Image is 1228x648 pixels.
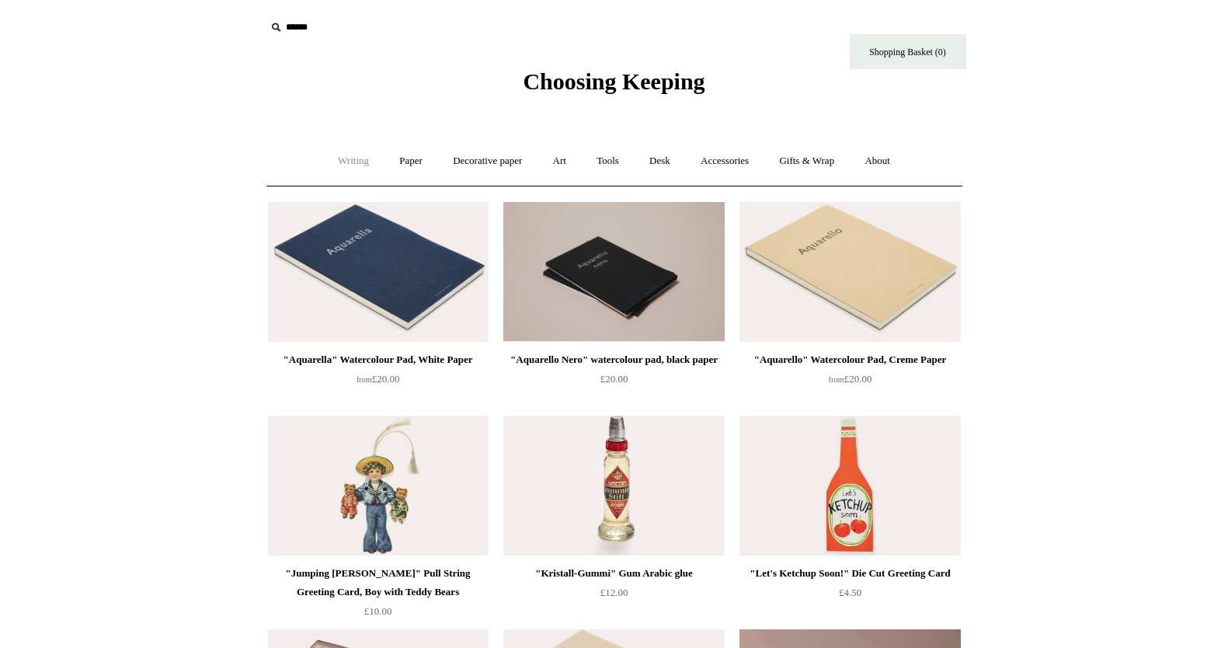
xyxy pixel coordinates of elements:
span: from [357,375,372,384]
a: Decorative paper [439,141,536,182]
a: Tools [583,141,633,182]
div: "Aquarello" Watercolour Pad, Creme Paper [743,350,956,369]
a: Shopping Basket (0) [850,34,966,69]
a: Gifts & Wrap [765,141,848,182]
a: Desk [635,141,684,182]
a: "Kristall-Gummi" Gum Arabic glue "Kristall-Gummi" Gum Arabic glue [503,416,724,556]
span: £12.00 [600,587,628,598]
a: About [851,141,904,182]
span: £20.00 [600,373,628,385]
div: "Jumping [PERSON_NAME]" Pull String Greeting Card, Boy with Teddy Bears [272,564,485,601]
div: "Kristall-Gummi" Gum Arabic glue [507,564,720,583]
a: Writing [324,141,383,182]
a: "Kristall-Gummi" Gum Arabic glue £12.00 [503,564,724,628]
div: "Aquarella" Watercolour Pad, White Paper [272,350,485,369]
a: "Aquarello" Watercolour Pad, Creme Paper "Aquarello" Watercolour Pad, Creme Paper [739,202,960,342]
a: Choosing Keeping [523,81,704,92]
span: £20.00 [829,373,872,385]
a: "Aquarello Nero" watercolour pad, black paper "Aquarello Nero" watercolour pad, black paper [503,202,724,342]
a: Paper [385,141,437,182]
a: Art [539,141,580,182]
img: "Let's Ketchup Soon!" Die Cut Greeting Card [739,416,960,556]
span: £20.00 [357,373,400,385]
img: "Jumping Jack" Pull String Greeting Card, Boy with Teddy Bears [268,416,489,556]
span: from [829,375,844,384]
a: "Aquarella" Watercolour Pad, White Paper from£20.00 [268,350,489,414]
span: £4.50 [839,587,861,598]
a: "Aquarella" Watercolour Pad, White Paper "Aquarella" Watercolour Pad, White Paper [268,202,489,342]
img: "Aquarella" Watercolour Pad, White Paper [268,202,489,342]
div: "Aquarello Nero" watercolour pad, black paper [507,350,720,369]
a: "Jumping [PERSON_NAME]" Pull String Greeting Card, Boy with Teddy Bears £10.00 [268,564,489,628]
a: "Let's Ketchup Soon!" Die Cut Greeting Card "Let's Ketchup Soon!" Die Cut Greeting Card [739,416,960,556]
span: £10.00 [364,605,392,617]
a: "Aquarello Nero" watercolour pad, black paper £20.00 [503,350,724,414]
img: "Aquarello" Watercolour Pad, Creme Paper [739,202,960,342]
a: "Aquarello" Watercolour Pad, Creme Paper from£20.00 [739,350,960,414]
a: Accessories [687,141,763,182]
a: "Jumping Jack" Pull String Greeting Card, Boy with Teddy Bears "Jumping Jack" Pull String Greetin... [268,416,489,556]
a: "Let's Ketchup Soon!" Die Cut Greeting Card £4.50 [739,564,960,628]
span: Choosing Keeping [523,68,704,94]
img: "Aquarello Nero" watercolour pad, black paper [503,202,724,342]
div: "Let's Ketchup Soon!" Die Cut Greeting Card [743,564,956,583]
img: "Kristall-Gummi" Gum Arabic glue [503,416,724,556]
